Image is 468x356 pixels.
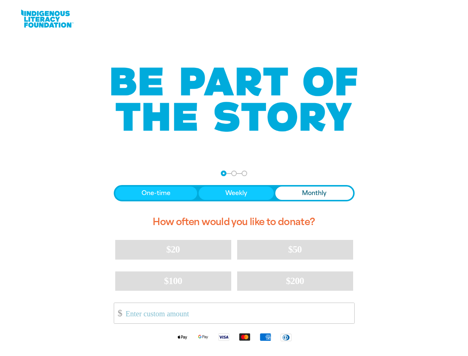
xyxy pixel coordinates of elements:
[275,187,353,200] button: Monthly
[115,240,231,259] button: $20
[255,333,276,341] img: American Express logo
[142,189,170,198] span: One-time
[237,271,353,291] button: $200
[115,271,231,291] button: $100
[231,171,237,176] button: Navigate to step 2 of 3 to enter your details
[221,171,226,176] button: Navigate to step 1 of 3 to enter your donation amount
[276,333,296,342] img: Diners Club logo
[288,244,302,255] span: $50
[115,187,198,200] button: One-time
[193,333,213,341] img: Google Pay logo
[225,189,247,198] span: Weekly
[286,276,304,286] span: $200
[172,333,193,341] img: Apple Pay logo
[164,276,182,286] span: $100
[242,171,247,176] button: Navigate to step 3 of 3 to enter your payment details
[234,333,255,341] img: Mastercard logo
[114,305,122,322] span: $
[114,185,355,201] div: Donation frequency
[302,189,326,198] span: Monthly
[120,303,354,323] input: Enter custom amount
[213,333,234,341] img: Visa logo
[114,327,355,347] div: Available payment methods
[166,244,180,255] span: $20
[237,240,353,259] button: $50
[199,187,274,200] button: Weekly
[104,52,364,147] img: Be part of the story
[114,210,355,234] h2: How often would you like to donate?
